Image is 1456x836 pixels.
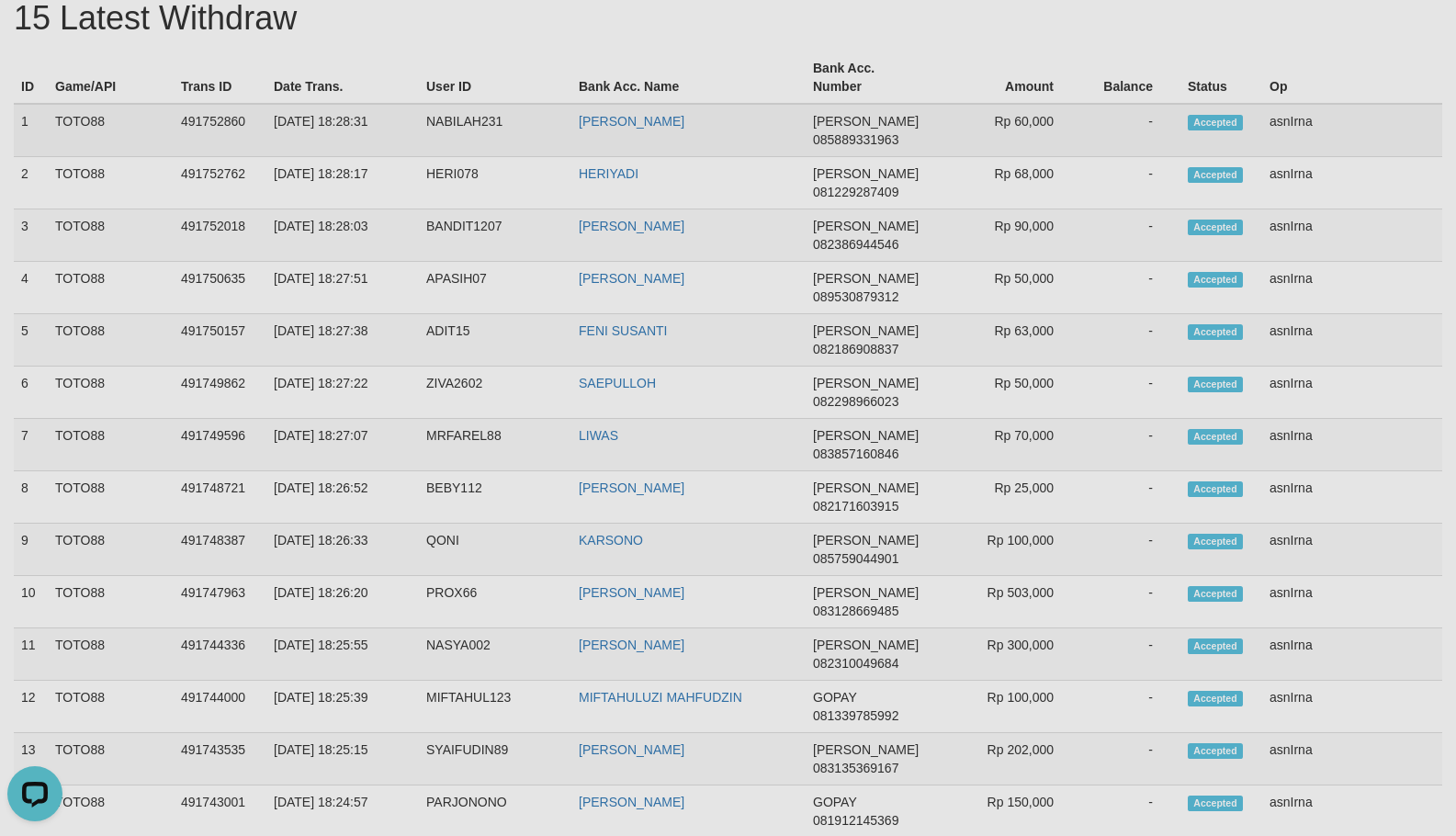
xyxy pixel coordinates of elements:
a: LIWAS [579,428,618,443]
td: asnIrna [1262,367,1442,419]
span: Accepted [1188,796,1243,811]
td: [DATE] 18:26:20 [266,576,419,628]
td: 491752762 [174,157,266,209]
span: Accepted [1188,481,1243,497]
span: [PERSON_NAME] [813,742,919,757]
span: Accepted [1188,324,1243,340]
td: 4 [14,262,48,314]
span: Copy 083128669485 to clipboard [813,604,898,618]
td: asnIrna [1262,419,1442,471]
span: [PERSON_NAME] [813,480,919,495]
span: Accepted [1188,220,1243,235]
td: Rp 50,000 [931,262,1081,314]
td: TOTO88 [48,524,174,576]
td: 491743535 [174,733,266,785]
span: [PERSON_NAME] [813,114,919,129]
th: Op [1262,51,1442,104]
td: Rp 202,000 [931,733,1081,785]
span: [PERSON_NAME] [813,376,919,390]
td: - [1081,576,1180,628]
td: Rp 70,000 [931,419,1081,471]
span: Copy 085759044901 to clipboard [813,551,898,566]
td: HERI078 [419,157,571,209]
th: Trans ID [174,51,266,104]
span: Accepted [1188,743,1243,759]
td: 491750635 [174,262,266,314]
td: [DATE] 18:27:22 [266,367,419,419]
td: asnIrna [1262,104,1442,157]
td: ADIT15 [419,314,571,367]
td: SYAIFUDIN89 [419,733,571,785]
span: Accepted [1188,167,1243,183]
td: - [1081,628,1180,681]
td: 2 [14,157,48,209]
td: 491750157 [174,314,266,367]
td: [DATE] 18:27:07 [266,419,419,471]
span: Accepted [1188,638,1243,654]
td: MIFTAHUL123 [419,681,571,733]
td: 491744336 [174,628,266,681]
td: BANDIT1207 [419,209,571,262]
td: 8 [14,471,48,524]
th: Amount [931,51,1081,104]
td: 491752860 [174,104,266,157]
td: 491752018 [174,209,266,262]
span: Accepted [1188,115,1243,130]
td: asnIrna [1262,524,1442,576]
td: - [1081,157,1180,209]
td: 1 [14,104,48,157]
td: [DATE] 18:28:31 [266,104,419,157]
span: Copy 081339785992 to clipboard [813,708,898,723]
td: [DATE] 18:28:17 [266,157,419,209]
td: asnIrna [1262,628,1442,681]
td: Rp 100,000 [931,681,1081,733]
td: TOTO88 [48,576,174,628]
td: [DATE] 18:27:51 [266,262,419,314]
a: [PERSON_NAME] [579,638,684,652]
th: Bank Acc. Number [806,51,931,104]
a: KARSONO [579,533,643,548]
span: Copy 082386944546 to clipboard [813,237,898,252]
td: - [1081,419,1180,471]
span: [PERSON_NAME] [813,271,919,286]
td: asnIrna [1262,733,1442,785]
span: [PERSON_NAME] [813,166,919,181]
td: Rp 25,000 [931,471,1081,524]
td: - [1081,262,1180,314]
td: - [1081,104,1180,157]
a: HERIYADI [579,166,638,181]
a: [PERSON_NAME] [579,480,684,495]
td: 9 [14,524,48,576]
td: 6 [14,367,48,419]
a: MIFTAHULUZI MAHFUDZIN [579,690,742,705]
td: asnIrna [1262,681,1442,733]
td: Rp 60,000 [931,104,1081,157]
span: [PERSON_NAME] [813,638,919,652]
a: [PERSON_NAME] [579,219,684,233]
a: [PERSON_NAME] [579,795,684,809]
td: TOTO88 [48,628,174,681]
td: TOTO88 [48,262,174,314]
span: Accepted [1188,429,1243,445]
span: Copy 082298966023 to clipboard [813,394,898,409]
td: asnIrna [1262,262,1442,314]
td: Rp 68,000 [931,157,1081,209]
td: 491749596 [174,419,266,471]
td: PROX66 [419,576,571,628]
th: User ID [419,51,571,104]
td: APASIH07 [419,262,571,314]
span: Accepted [1188,377,1243,392]
span: Accepted [1188,534,1243,549]
td: NASYA002 [419,628,571,681]
td: TOTO88 [48,367,174,419]
td: TOTO88 [48,419,174,471]
td: 491748387 [174,524,266,576]
a: [PERSON_NAME] [579,114,684,129]
td: TOTO88 [48,471,174,524]
td: 7 [14,419,48,471]
td: Rp 503,000 [931,576,1081,628]
th: Bank Acc. Name [571,51,806,104]
td: Rp 90,000 [931,209,1081,262]
td: Rp 300,000 [931,628,1081,681]
td: - [1081,733,1180,785]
